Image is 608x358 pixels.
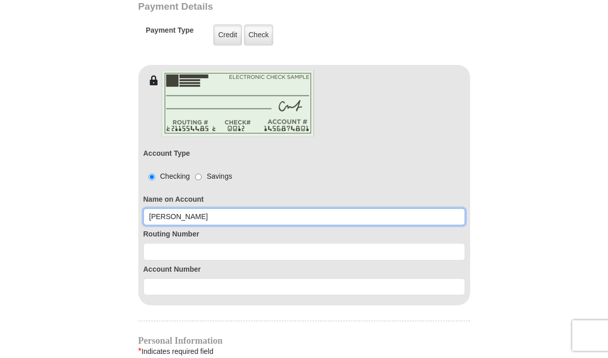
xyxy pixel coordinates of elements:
[143,264,465,275] label: Account Number
[138,345,470,358] div: Indicates required field
[143,171,232,182] div: Checking Savings
[161,70,314,137] img: check-en.png
[146,26,194,40] h5: Payment Type
[143,229,465,240] label: Routing Number
[213,25,241,45] label: Credit
[138,1,399,13] h3: Payment Details
[143,194,465,205] label: Name on Account
[244,25,274,45] label: Check
[138,337,470,345] h4: Personal Information
[143,148,190,159] label: Account Type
